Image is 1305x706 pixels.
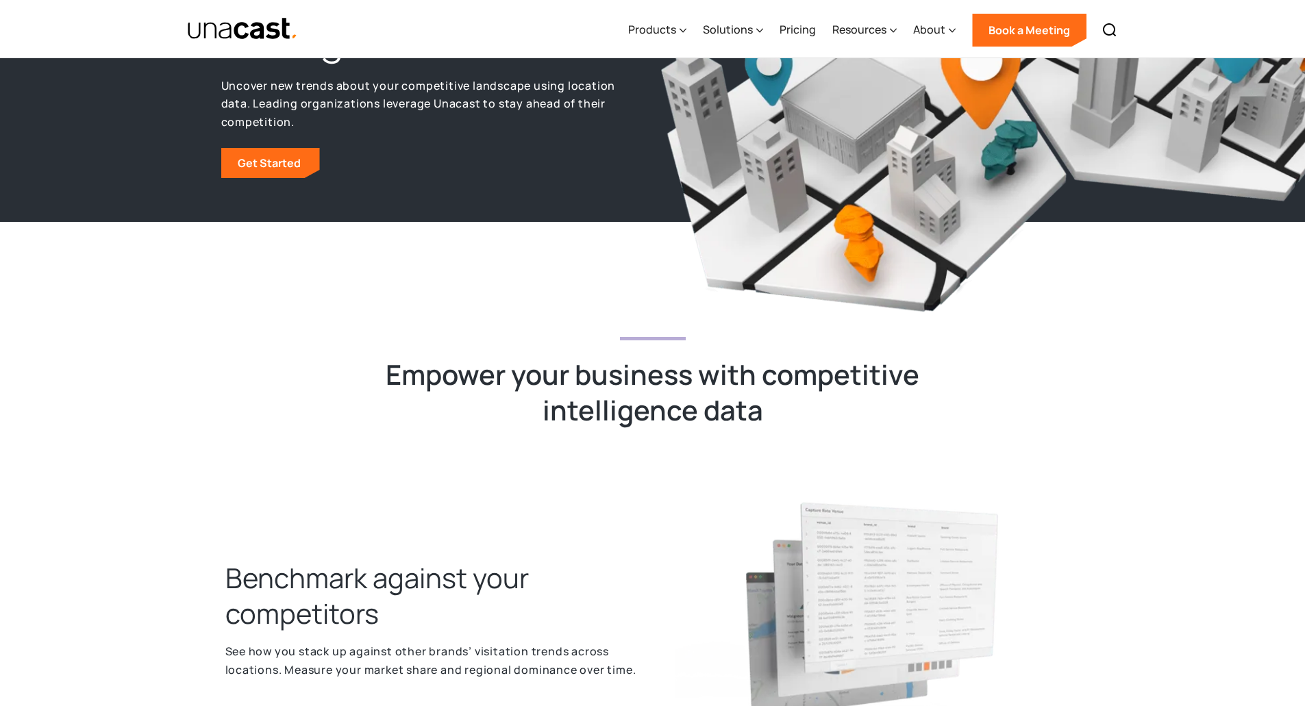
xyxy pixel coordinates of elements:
[1102,22,1118,38] img: Search icon
[780,2,816,58] a: Pricing
[628,21,676,38] div: Products
[913,2,956,58] div: About
[832,21,886,38] div: Resources
[913,21,945,38] div: About
[703,2,763,58] div: Solutions
[225,560,636,631] h2: Benchmark against your competitors
[187,17,299,41] a: home
[628,2,686,58] div: Products
[832,2,897,58] div: Resources
[225,642,636,679] p: See how you stack up against other brands’ visitation trends across locations. Measure your marke...
[972,14,1086,47] a: Book a Meeting
[386,357,920,428] h2: Empower your business with competitive intelligence data
[221,77,646,131] p: Uncover new trends about your competitive landscape using location data. Leading organizations le...
[703,21,753,38] div: Solutions
[187,17,299,41] img: Unacast text logo
[221,148,320,178] a: Get Started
